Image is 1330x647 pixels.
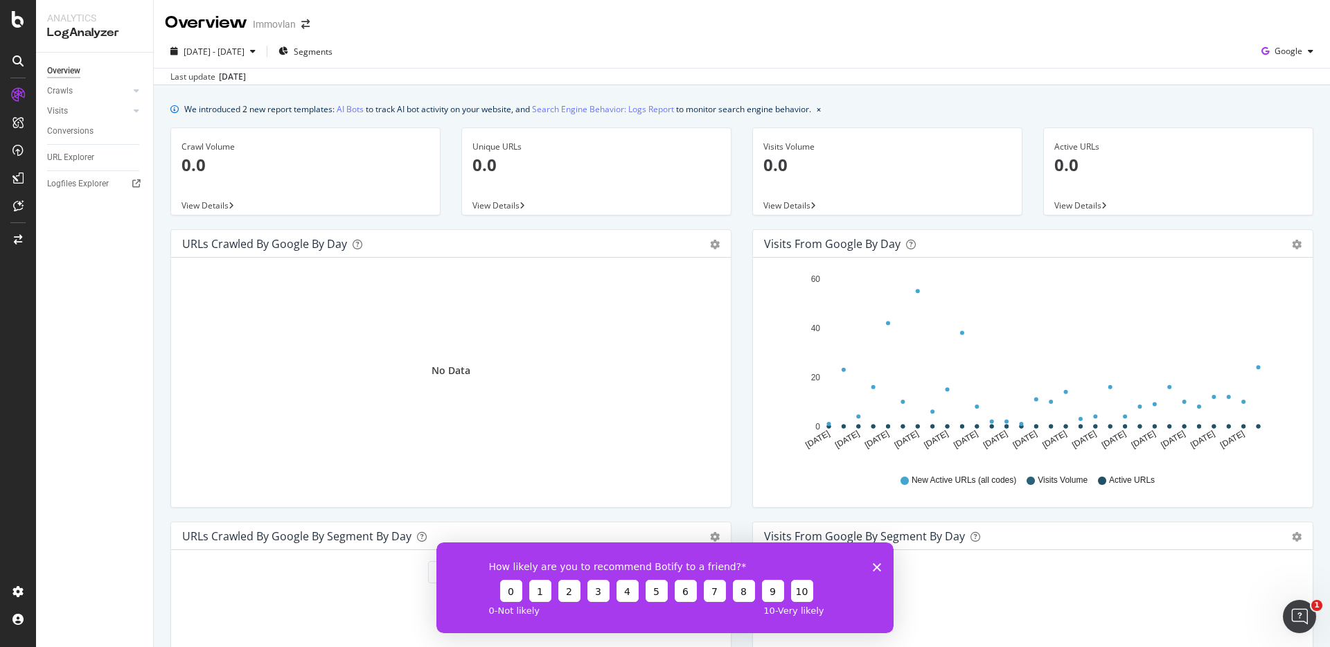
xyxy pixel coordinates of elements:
[811,274,821,284] text: 60
[1011,429,1039,450] text: [DATE]
[47,177,109,191] div: Logfiles Explorer
[1054,153,1302,177] p: 0.0
[47,11,142,25] div: Analytics
[1256,40,1319,62] button: Google
[1070,429,1098,450] text: [DATE]
[181,200,229,211] span: View Details
[863,429,891,450] text: [DATE]
[763,200,810,211] span: View Details
[253,17,296,31] div: Immovlan
[833,429,861,450] text: [DATE]
[170,71,246,83] div: Last update
[813,99,824,119] button: close banner
[1038,475,1088,486] span: Visits Volume
[47,124,143,139] a: Conversions
[47,84,73,98] div: Crawls
[764,237,901,251] div: Visits from Google by day
[337,102,364,116] a: AI Bots
[184,46,245,57] span: [DATE] - [DATE]
[1189,429,1216,450] text: [DATE]
[710,532,720,542] div: gear
[893,429,921,450] text: [DATE]
[47,150,143,165] a: URL Explorer
[472,153,720,177] p: 0.0
[532,102,674,116] a: Search Engine Behavior: Logs Report
[1283,600,1316,633] iframe: Intercom live chat
[1159,429,1187,450] text: [DATE]
[764,269,1302,461] svg: A chart.
[47,177,143,191] a: Logfiles Explorer
[47,64,143,78] a: Overview
[811,323,821,333] text: 40
[472,141,720,153] div: Unique URLs
[472,200,520,211] span: View Details
[1218,429,1246,450] text: [DATE]
[1100,429,1128,450] text: [DATE]
[182,237,347,251] div: URLs Crawled by Google by day
[301,19,310,29] div: arrow-right-arrow-left
[922,429,950,450] text: [DATE]
[1275,45,1302,57] span: Google
[47,124,94,139] div: Conversions
[1054,141,1302,153] div: Active URLs
[47,104,130,118] a: Visits
[47,64,80,78] div: Overview
[47,150,94,165] div: URL Explorer
[436,542,894,633] iframe: Survey from Botify
[428,561,522,583] button: All Google Bots
[764,529,965,543] div: Visits from Google By Segment By Day
[432,364,470,378] div: No Data
[1109,475,1155,486] span: Active URLs
[47,25,142,41] div: LogAnalyzer
[273,40,338,62] button: Segments
[912,475,1016,486] span: New Active URLs (all codes)
[181,141,429,153] div: Crawl Volume
[811,373,821,382] text: 20
[294,46,332,57] span: Segments
[1292,240,1302,249] div: gear
[165,11,247,35] div: Overview
[1054,200,1101,211] span: View Details
[710,240,720,249] div: gear
[1292,532,1302,542] div: gear
[219,71,246,83] div: [DATE]
[184,102,811,116] div: We introduced 2 new report templates: to track AI bot activity on your website, and to monitor se...
[1311,600,1322,611] span: 1
[982,429,1009,450] text: [DATE]
[47,84,130,98] a: Crawls
[952,429,979,450] text: [DATE]
[815,422,820,432] text: 0
[170,102,1313,116] div: info banner
[1040,429,1068,450] text: [DATE]
[1130,429,1158,450] text: [DATE]
[763,141,1011,153] div: Visits Volume
[165,40,261,62] button: [DATE] - [DATE]
[763,153,1011,177] p: 0.0
[47,104,68,118] div: Visits
[182,529,411,543] div: URLs Crawled by Google By Segment By Day
[181,153,429,177] p: 0.0
[804,429,831,450] text: [DATE]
